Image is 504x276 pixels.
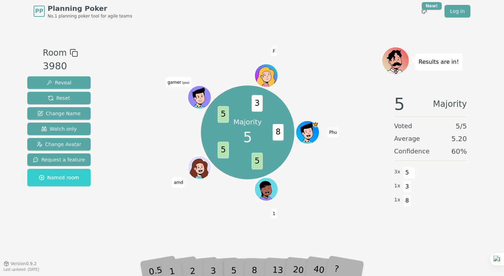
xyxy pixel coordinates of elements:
span: 5.20 [451,134,467,144]
button: Click to change your avatar [188,86,210,108]
button: Reset [27,92,91,104]
button: Named room [27,169,91,186]
span: Click to change your name [327,127,338,137]
span: Last updated: [DATE] [3,268,39,271]
span: 5 [218,142,229,158]
span: 5 [252,153,263,170]
span: Change Avatar [37,141,82,148]
span: Click to change your name [166,77,191,87]
a: PPPlanning PokerNo.1 planning poker tool for agile teams [34,4,132,19]
span: Room [43,47,66,59]
span: Click to change your name [271,209,277,219]
span: Watch only [41,125,77,132]
span: Confidence [394,146,429,156]
span: Named room [39,174,79,181]
span: Reset [48,95,70,102]
span: Reveal [47,79,71,86]
div: 3980 [43,59,78,74]
span: 8 [272,124,283,140]
span: Average [394,134,420,144]
div: New! [422,2,442,10]
span: 5 [403,167,411,179]
span: No.1 planning poker tool for agile teams [48,13,132,19]
span: 60 % [451,146,467,156]
p: Results are in! [419,57,459,67]
span: Majority [433,96,467,112]
button: Change Avatar [27,138,91,151]
span: 3 [252,95,263,112]
span: 5 [394,96,405,112]
button: Change Name [27,107,91,120]
span: 3 [403,181,411,193]
span: 5 / 5 [456,121,467,131]
button: Reveal [27,76,91,89]
button: Request a feature [27,153,91,166]
span: PP [35,7,43,15]
span: Change Name [37,110,80,117]
p: Majority [233,117,262,127]
span: 5 [243,127,252,148]
span: 1 x [394,182,400,190]
span: Phu is the host [313,121,318,127]
button: Version0.9.2 [3,261,37,267]
span: 8 [403,195,411,207]
span: 5 [218,106,229,123]
span: Voted [394,121,412,131]
span: 1 x [394,196,400,204]
span: Planning Poker [48,4,132,13]
span: Click to change your name [172,178,185,187]
a: Log in [444,5,470,18]
span: Request a feature [33,156,85,163]
span: Version 0.9.2 [10,261,37,267]
span: 3 x [394,168,400,176]
span: Click to change your name [271,46,277,56]
span: (you) [181,81,190,84]
button: Watch only [27,123,91,135]
button: New! [418,5,430,18]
